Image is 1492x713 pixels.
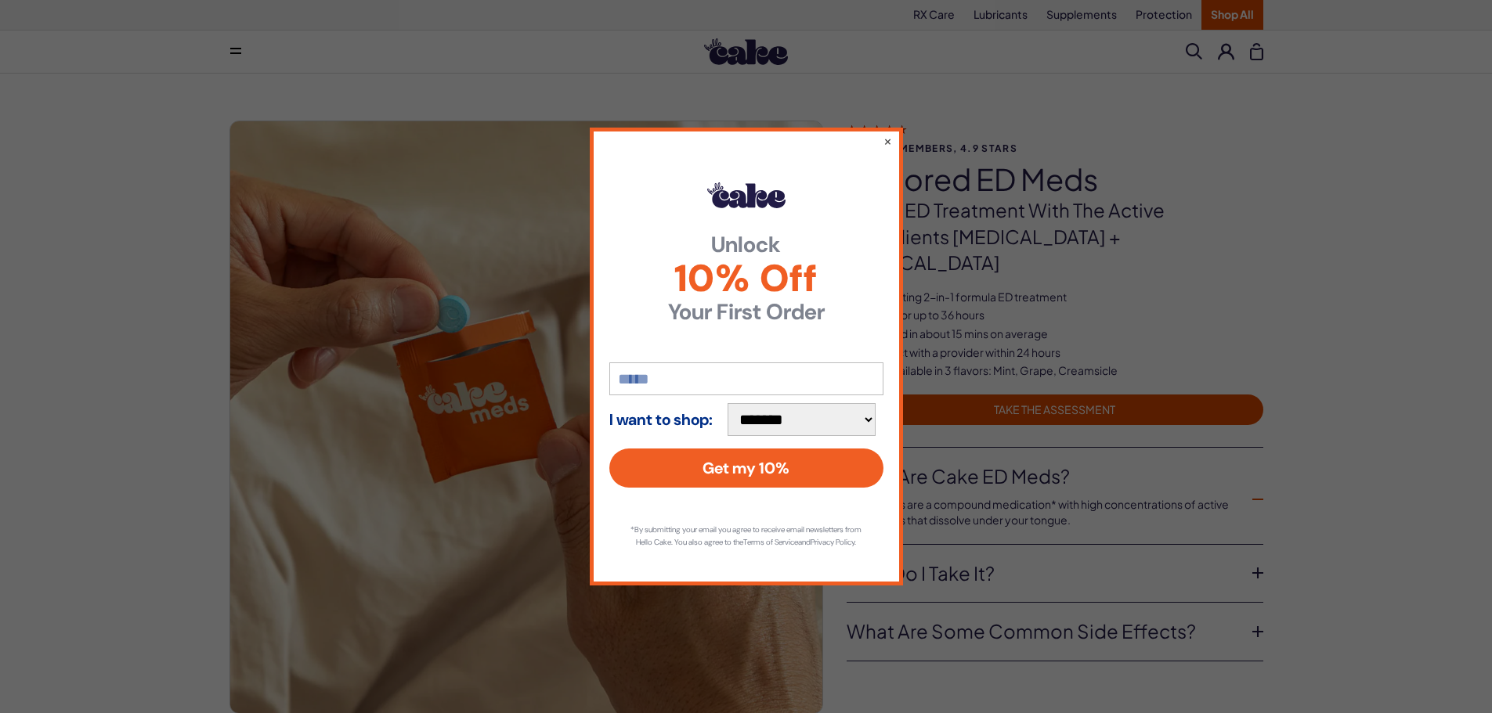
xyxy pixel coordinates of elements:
button: × [883,133,892,149]
strong: Your First Order [609,301,883,323]
strong: Unlock [609,234,883,256]
strong: I want to shop: [609,411,713,428]
img: Hello Cake [707,182,786,207]
a: Terms of Service [743,537,798,547]
a: Privacy Policy [811,537,854,547]
button: Get my 10% [609,448,883,488]
span: 10% Off [609,260,883,297]
p: *By submitting your email you agree to receive email newsletters from Hello Cake. You also agree ... [625,524,868,549]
